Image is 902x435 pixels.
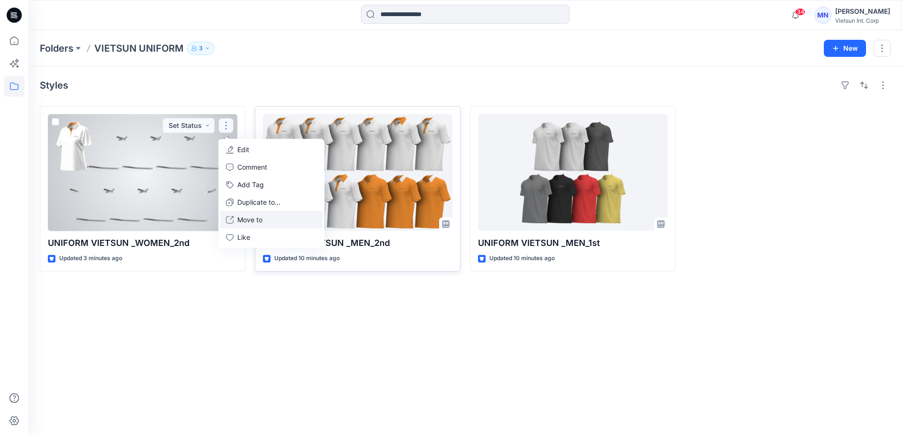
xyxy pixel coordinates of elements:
span: 34 [795,8,805,16]
div: MN [814,7,831,24]
p: Updated 10 minutes ago [274,254,340,263]
p: Move to [237,215,262,225]
button: New [824,40,866,57]
h4: Styles [40,80,68,91]
p: Comment [237,162,267,172]
div: [PERSON_NAME] [835,6,890,17]
a: UNIFORM VIETSUN _MEN_2nd [263,114,452,231]
a: UNIFORM VIETSUN _MEN_1st [478,114,667,231]
a: Edit [220,141,323,158]
a: Folders [40,42,73,55]
p: Updated 3 minutes ago [59,254,122,263]
div: Vietsun Int. Corp [835,17,890,24]
p: UNIFORM VIETSUN _MEN_1st [478,236,667,250]
button: Add Tag [220,176,323,193]
p: UNIFORM VIETSUN _MEN_2nd [263,236,452,250]
p: Duplicate to... [237,197,280,207]
p: UNIFORM VIETSUN _WOMEN_2nd [48,236,237,250]
p: 3 [199,43,203,54]
a: UNIFORM VIETSUN _WOMEN_2nd [48,114,237,231]
p: Updated 10 minutes ago [489,254,555,263]
button: 3 [187,42,215,55]
p: Edit [237,145,249,154]
p: Like [237,232,250,242]
p: VIETSUN UNIFORM [94,42,183,55]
